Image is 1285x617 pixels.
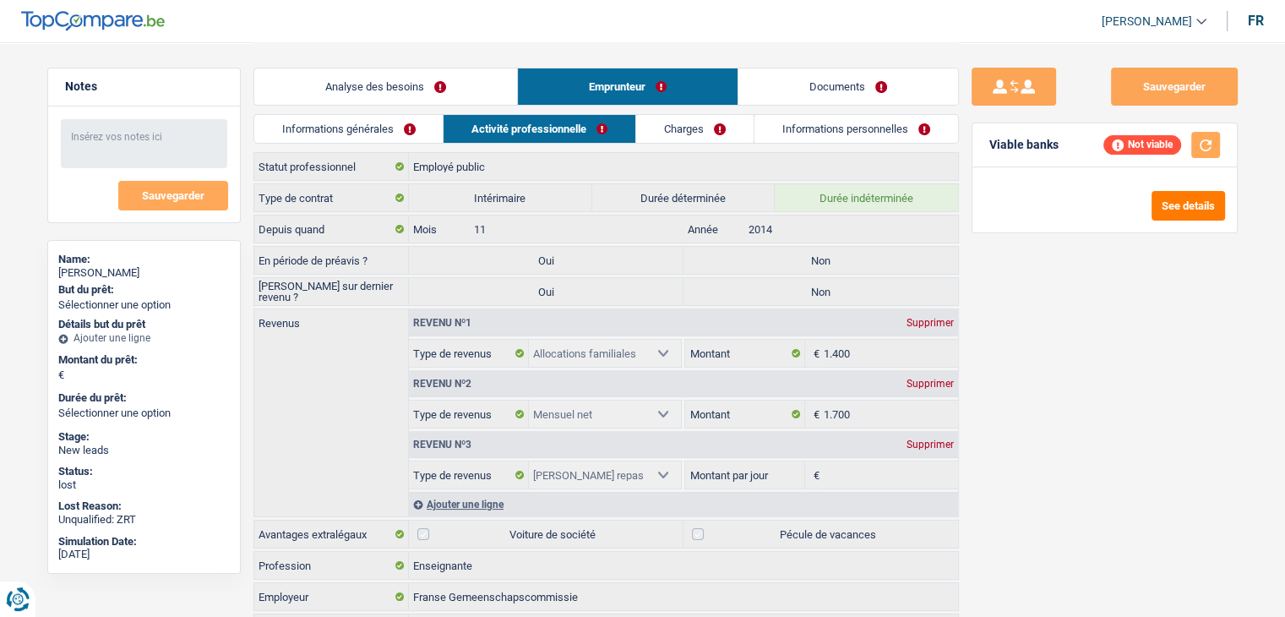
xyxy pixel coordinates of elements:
[469,216,683,243] input: MM
[683,216,743,243] label: Année
[444,115,635,143] a: Activité professionnelle
[685,340,805,367] label: Montant
[685,401,805,428] label: Montant
[58,266,230,280] div: [PERSON_NAME]
[254,68,517,105] a: Analyse des besoins
[685,461,805,489] label: Montant par jour
[21,11,165,31] img: TopCompare Logo
[1152,191,1225,221] button: See details
[58,535,230,549] div: Simulation Date:
[58,548,230,561] div: [DATE]
[254,216,409,243] label: Depuis quand
[636,115,754,143] a: Charges
[409,492,958,516] div: Ajouter une ligne
[58,369,64,382] span: €
[254,552,409,579] label: Profession
[902,318,958,328] div: Supprimer
[683,247,958,274] label: Non
[409,216,469,243] label: Mois
[1248,13,1264,29] div: fr
[254,153,409,180] label: Statut professionnel
[254,184,409,211] label: Type de contrat
[409,401,529,428] label: Type de revenus
[254,309,408,329] label: Revenus
[58,500,230,513] div: Lost Reason:
[683,521,958,548] label: Pécule de vacances
[58,465,230,478] div: Status:
[254,521,409,548] label: Avantages extralégaux
[58,444,230,457] div: New leads
[58,318,230,331] div: Détails but du prêt
[805,461,824,489] span: €
[254,247,409,274] label: En période de préavis ?
[254,583,409,610] label: Employeur
[409,247,683,274] label: Oui
[902,440,958,450] div: Supprimer
[1088,8,1206,35] a: [PERSON_NAME]
[409,184,592,211] label: Intérimaire
[683,278,958,305] label: Non
[254,115,444,143] a: Informations générales
[409,440,476,450] div: Revenu nº3
[58,253,230,266] div: Name:
[902,379,958,389] div: Supprimer
[754,115,958,143] a: Informations personnelles
[58,283,226,297] label: But du prêt:
[1111,68,1238,106] button: Sauvegarder
[989,138,1059,152] div: Viable banks
[805,401,824,428] span: €
[58,391,226,405] label: Durée du prêt:
[409,379,476,389] div: Revenu nº2
[409,318,476,328] div: Revenu nº1
[409,461,529,489] label: Type de revenus
[592,184,776,211] label: Durée déterminée
[409,340,529,367] label: Type de revenus
[1102,14,1192,29] span: [PERSON_NAME]
[254,278,409,305] label: [PERSON_NAME] sur dernier revenu ?
[738,68,958,105] a: Documents
[805,340,824,367] span: €
[65,79,223,94] h5: Notes
[58,430,230,444] div: Stage:
[1103,135,1181,154] div: Not viable
[409,278,683,305] label: Oui
[58,353,226,367] label: Montant du prêt:
[58,513,230,527] div: Unqualified: ZRT
[58,478,230,492] div: lost
[118,181,228,210] button: Sauvegarder
[743,216,957,243] input: AAAA
[58,332,230,344] div: Ajouter une ligne
[409,521,683,548] label: Voiture de société
[518,68,738,105] a: Emprunteur
[775,184,958,211] label: Durée indéterminée
[142,190,204,201] span: Sauvegarder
